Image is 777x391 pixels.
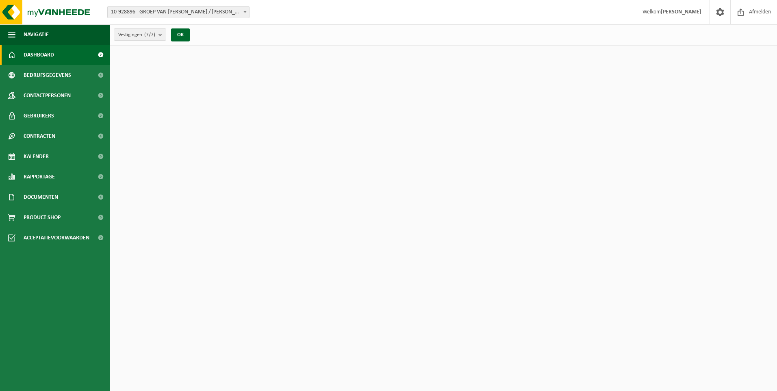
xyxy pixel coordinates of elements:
[661,9,701,15] strong: [PERSON_NAME]
[171,28,190,41] button: OK
[24,106,54,126] span: Gebruikers
[108,7,249,18] span: 10-928896 - GROEP VAN GANSEN / FELIX
[118,29,155,41] span: Vestigingen
[24,187,58,207] span: Documenten
[144,32,155,37] count: (7/7)
[24,85,71,106] span: Contactpersonen
[24,65,71,85] span: Bedrijfsgegevens
[24,24,49,45] span: Navigatie
[24,207,61,228] span: Product Shop
[24,126,55,146] span: Contracten
[114,28,166,41] button: Vestigingen(7/7)
[24,45,54,65] span: Dashboard
[107,6,250,18] span: 10-928896 - GROEP VAN GANSEN / FELIX
[24,167,55,187] span: Rapportage
[24,146,49,167] span: Kalender
[24,228,89,248] span: Acceptatievoorwaarden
